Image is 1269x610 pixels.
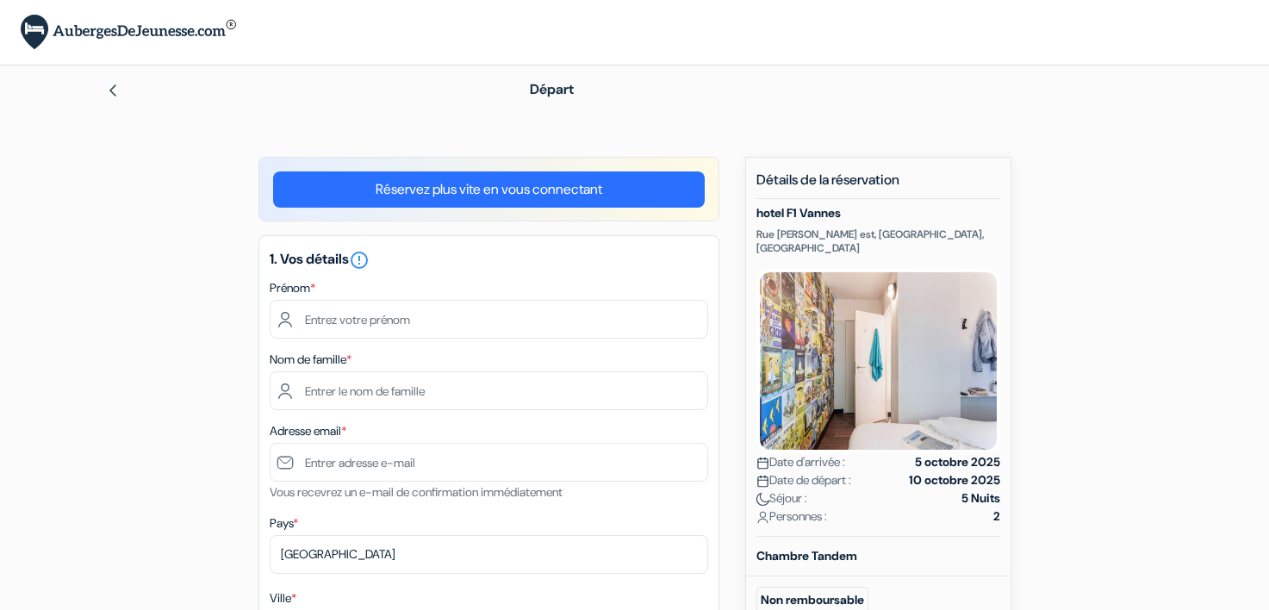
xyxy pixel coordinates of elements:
span: Date d'arrivée : [756,453,845,471]
a: Réservez plus vite en vous connectant [273,171,705,208]
img: moon.svg [756,493,769,506]
input: Entrez votre prénom [270,300,708,339]
i: error_outline [349,250,370,271]
label: Adresse email [270,422,346,440]
b: Chambre Tandem [756,548,857,563]
span: Séjour : [756,489,807,507]
span: Personnes : [756,507,827,526]
img: calendar.svg [756,475,769,488]
label: Pays [270,514,298,532]
label: Prénom [270,279,315,297]
strong: 5 Nuits [961,489,1000,507]
h5: Détails de la réservation [756,171,1000,199]
label: Nom de famille [270,351,351,369]
img: AubergesDeJeunesse.com [21,15,236,50]
h5: hotel F1 Vannes [756,206,1000,221]
input: Entrer adresse e-mail [270,443,708,482]
img: calendar.svg [756,457,769,470]
label: Ville [270,589,296,607]
input: Entrer le nom de famille [270,371,708,410]
strong: 2 [993,507,1000,526]
a: error_outline [349,250,370,268]
img: user_icon.svg [756,511,769,524]
img: left_arrow.svg [106,84,120,97]
span: Date de départ : [756,471,851,489]
strong: 5 octobre 2025 [915,453,1000,471]
span: Départ [530,80,574,98]
p: Rue [PERSON_NAME] est, [GEOGRAPHIC_DATA], [GEOGRAPHIC_DATA] [756,227,1000,255]
small: Vous recevrez un e-mail de confirmation immédiatement [270,484,563,500]
h5: 1. Vos détails [270,250,708,271]
strong: 10 octobre 2025 [909,471,1000,489]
